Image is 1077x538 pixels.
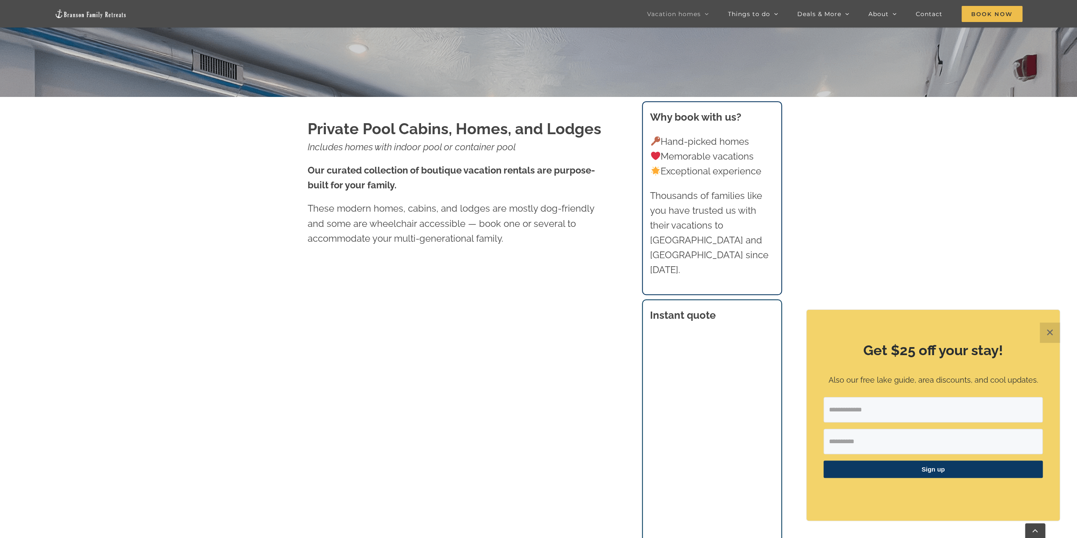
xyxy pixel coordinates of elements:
input: First Name [824,429,1043,454]
p: ​ [824,488,1043,497]
p: These modern homes, cabins, and lodges are mostly dog-friendly and some are wheelchair accessible... [308,201,611,246]
button: Sign up [824,461,1043,478]
strong: Our curated collection of boutique vacation rentals are purpose-built for your family. [308,165,595,190]
strong: Private Pool Cabins, Homes, and Lodges [308,120,601,138]
h2: Get $25 off your stay! [824,341,1043,360]
button: Close [1040,323,1060,343]
img: 🌟 [651,166,660,176]
span: Things to do [728,11,770,17]
span: Vacation homes [647,11,701,17]
p: Hand-picked homes Memorable vacations Exceptional experience [650,134,774,179]
strong: Instant quote [650,309,716,321]
p: Thousands of families like you have trusted us with their vacations to [GEOGRAPHIC_DATA] and [GEO... [650,188,774,278]
span: Contact [916,11,942,17]
img: ❤️ [651,151,660,160]
span: About [868,11,889,17]
span: Deals & More [797,11,841,17]
img: Branson Family Retreats Logo [55,9,127,19]
em: Includes homes with indoor pool or container pool [308,141,516,152]
span: Book Now [961,6,1022,22]
p: Also our free lake guide, area discounts, and cool updates. [824,374,1043,386]
h3: Why book with us? [650,110,774,125]
input: Email Address [824,397,1043,422]
img: 🔑 [651,136,660,146]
